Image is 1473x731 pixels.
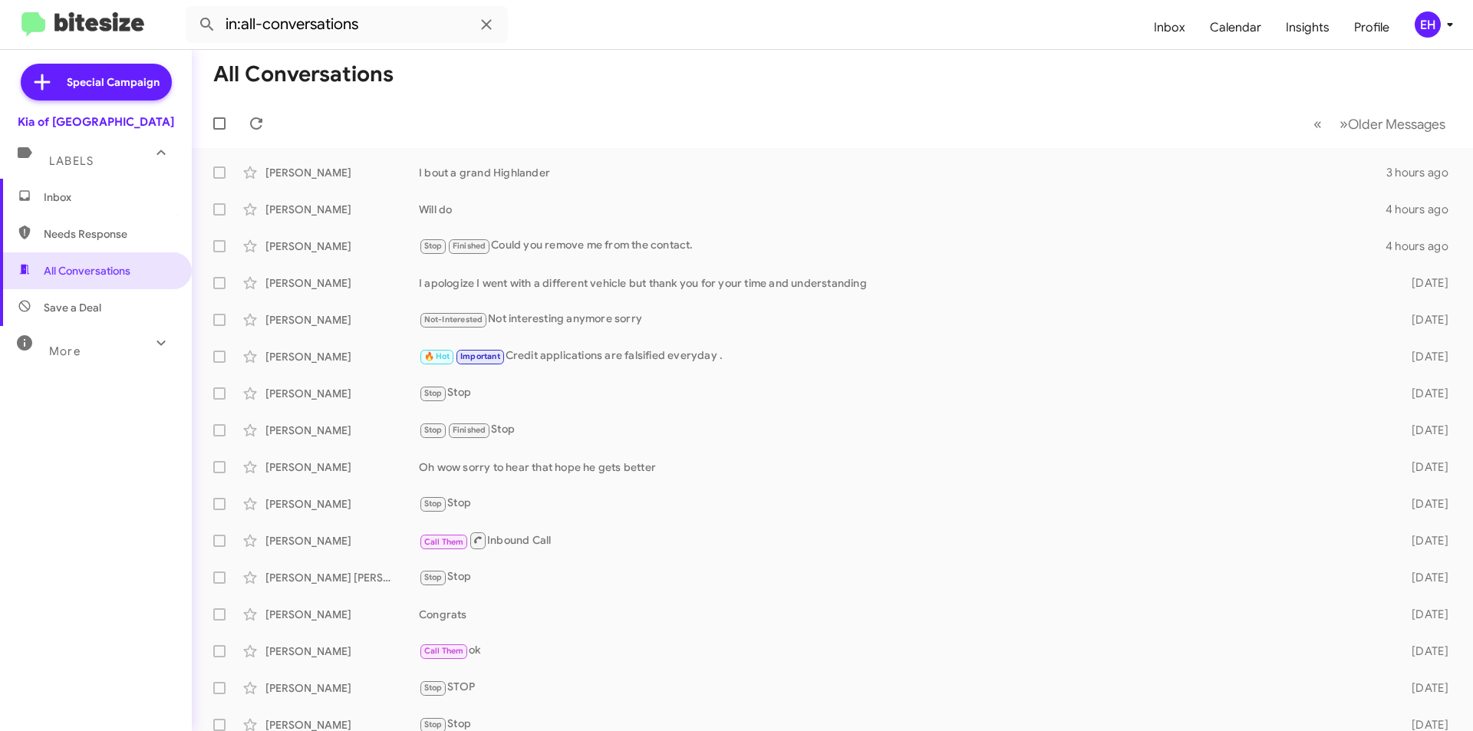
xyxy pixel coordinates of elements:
[265,644,419,659] div: [PERSON_NAME]
[265,312,419,328] div: [PERSON_NAME]
[265,607,419,622] div: [PERSON_NAME]
[424,572,443,582] span: Stop
[1198,5,1274,50] a: Calendar
[1402,12,1456,38] button: EH
[419,607,1387,622] div: Congrats
[265,570,419,585] div: [PERSON_NAME] [PERSON_NAME]
[419,384,1387,402] div: Stop
[419,679,1387,696] div: STOP
[67,74,160,90] span: Special Campaign
[419,531,1387,550] div: Inbound Call
[424,388,443,398] span: Stop
[265,423,419,438] div: [PERSON_NAME]
[453,425,486,435] span: Finished
[424,425,443,435] span: Stop
[1387,349,1461,364] div: [DATE]
[265,275,419,291] div: [PERSON_NAME]
[44,300,101,315] span: Save a Deal
[1313,114,1322,133] span: «
[1386,239,1461,254] div: 4 hours ago
[44,263,130,278] span: All Conversations
[460,351,500,361] span: Important
[424,646,464,656] span: Call Them
[424,719,443,729] span: Stop
[1348,116,1445,133] span: Older Messages
[1387,496,1461,512] div: [DATE]
[419,495,1387,512] div: Stop
[419,202,1386,217] div: Will do
[419,275,1387,291] div: I apologize I went with a different vehicle but thank you for your time and understanding
[49,154,94,168] span: Labels
[1386,202,1461,217] div: 4 hours ago
[1274,5,1342,50] a: Insights
[1330,108,1455,140] button: Next
[1387,423,1461,438] div: [DATE]
[424,351,450,361] span: 🔥 Hot
[424,314,483,324] span: Not-Interested
[18,114,174,130] div: Kia of [GEOGRAPHIC_DATA]
[424,537,464,547] span: Call Them
[1387,275,1461,291] div: [DATE]
[49,344,81,358] span: More
[186,6,508,43] input: Search
[265,165,419,180] div: [PERSON_NAME]
[1387,386,1461,401] div: [DATE]
[44,226,174,242] span: Needs Response
[419,568,1387,586] div: Stop
[1387,533,1461,548] div: [DATE]
[21,64,172,100] a: Special Campaign
[419,311,1387,328] div: Not interesting anymore sorry
[1304,108,1331,140] button: Previous
[1387,459,1461,475] div: [DATE]
[1342,5,1402,50] a: Profile
[419,347,1387,365] div: Credit applications are falsified everyday .
[1387,680,1461,696] div: [DATE]
[453,241,486,251] span: Finished
[1340,114,1348,133] span: »
[419,237,1386,255] div: Could you remove me from the contact.
[265,202,419,217] div: [PERSON_NAME]
[419,421,1387,439] div: Stop
[1387,644,1461,659] div: [DATE]
[1305,108,1455,140] nav: Page navigation example
[265,533,419,548] div: [PERSON_NAME]
[1387,607,1461,622] div: [DATE]
[265,349,419,364] div: [PERSON_NAME]
[1142,5,1198,50] a: Inbox
[265,386,419,401] div: [PERSON_NAME]
[1387,570,1461,585] div: [DATE]
[265,496,419,512] div: [PERSON_NAME]
[1387,312,1461,328] div: [DATE]
[419,165,1386,180] div: I bout a grand Highlander
[424,499,443,509] span: Stop
[213,62,394,87] h1: All Conversations
[1415,12,1441,38] div: EH
[1386,165,1461,180] div: 3 hours ago
[265,459,419,475] div: [PERSON_NAME]
[419,459,1387,475] div: Oh wow sorry to hear that hope he gets better
[265,680,419,696] div: [PERSON_NAME]
[424,683,443,693] span: Stop
[424,241,443,251] span: Stop
[44,189,174,205] span: Inbox
[419,642,1387,660] div: ok
[265,239,419,254] div: [PERSON_NAME]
